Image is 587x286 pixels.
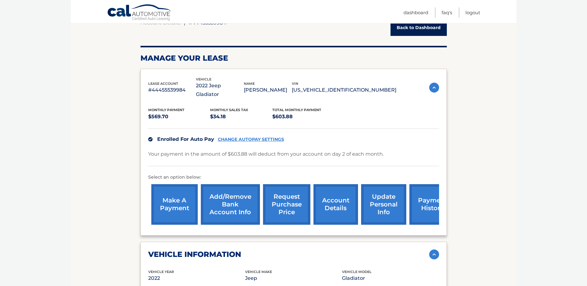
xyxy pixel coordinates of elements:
span: Monthly sales Tax [210,108,248,112]
p: $569.70 [148,112,210,121]
p: Select an option below: [148,174,439,181]
a: Dashboard [404,7,428,18]
a: payment history [409,184,456,225]
a: CHANGE AUTOPAY SETTINGS [218,137,284,142]
h2: Manage Your Lease [140,54,447,63]
a: update personal info [361,184,406,225]
p: Gladiator [342,274,439,283]
span: vehicle make [245,270,272,274]
p: 2022 [148,274,245,283]
p: $603.88 [272,112,335,121]
a: account details [313,184,358,225]
a: FAQ's [442,7,452,18]
span: vehicle [196,77,211,81]
p: $34.18 [210,112,272,121]
p: #44455539984 [148,86,196,94]
span: vin [292,81,298,86]
span: Total Monthly Payment [272,108,321,112]
span: Enrolled For Auto Pay [157,136,214,142]
a: Back to Dashboard [391,19,447,36]
img: accordion-active.svg [429,249,439,259]
a: Add/Remove bank account info [201,184,260,225]
span: vehicle model [342,270,372,274]
a: make a payment [151,184,198,225]
span: lease account [148,81,178,86]
p: [PERSON_NAME] [244,86,292,94]
a: Cal Automotive [107,4,172,22]
a: request purchase price [263,184,310,225]
img: accordion-active.svg [429,83,439,93]
img: check.svg [148,137,153,141]
p: Jeep [245,274,342,283]
span: name [244,81,255,86]
a: Logout [465,7,480,18]
span: vehicle Year [148,270,174,274]
h2: vehicle information [148,250,241,259]
span: Monthly Payment [148,108,184,112]
p: Your payment in the amount of $603.88 will deduct from your account on day 2 of each month. [148,150,384,158]
p: 2022 Jeep Gladiator [196,81,244,99]
p: [US_VEHICLE_IDENTIFICATION_NUMBER] [292,86,396,94]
